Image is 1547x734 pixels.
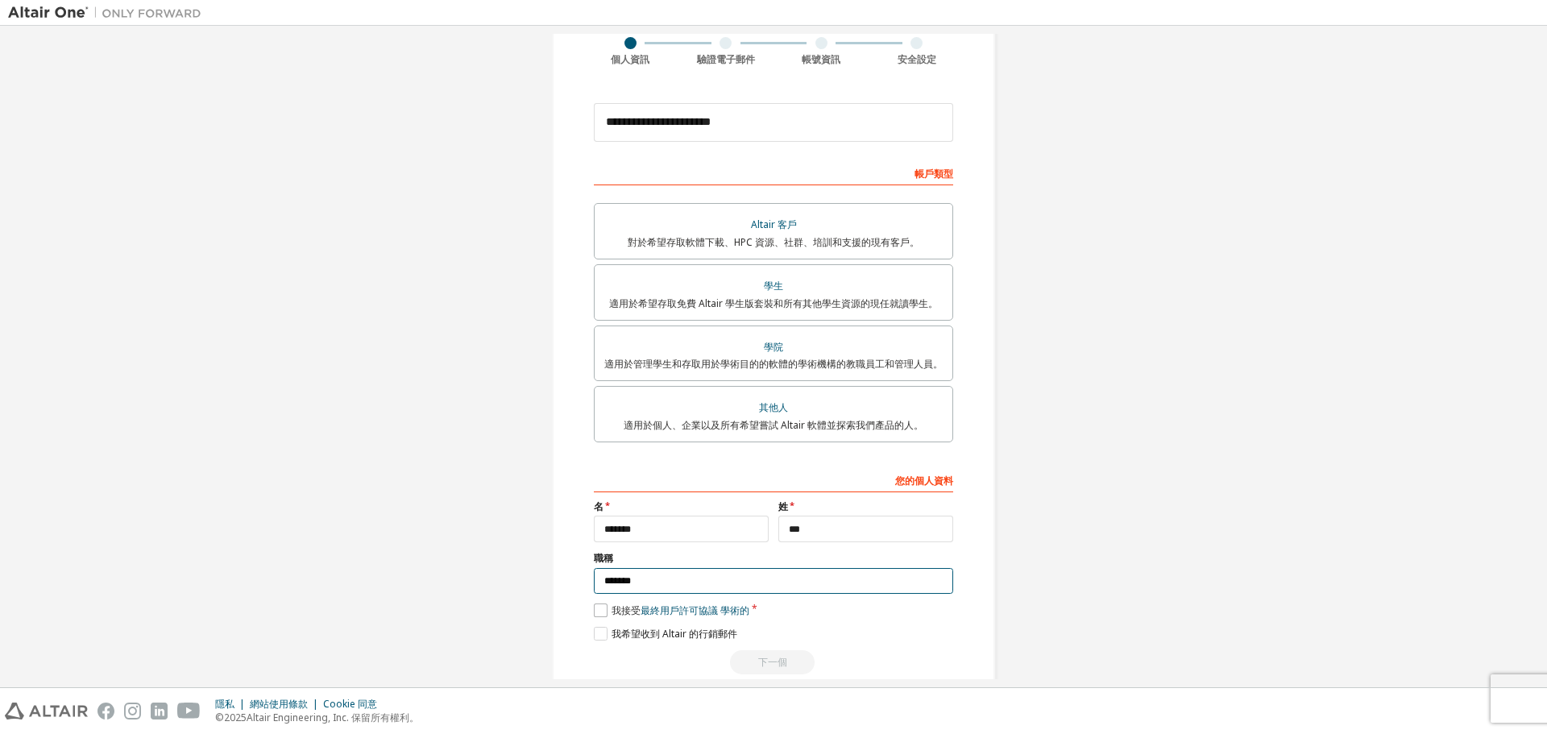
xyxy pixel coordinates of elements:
[611,52,649,66] font: 個人資訊
[97,703,114,719] img: facebook.svg
[594,500,603,513] font: 名
[915,167,953,180] font: 帳戶類型
[177,703,201,719] img: youtube.svg
[778,500,788,513] font: 姓
[802,52,840,66] font: 帳號資訊
[720,603,749,617] font: 學術的
[594,650,953,674] div: Read and acccept EULA to continue
[624,418,923,432] font: 適用於個人、企業以及所有希望嘗試 Altair 軟體並探索我們產品的人。
[628,235,919,249] font: 對於希望存取軟體下載、HPC 資源、社群、培訓和支援的現有客戶。
[323,697,377,711] font: Cookie 同意
[250,697,308,711] font: 網站使用條款
[895,474,953,487] font: 您的個人資料
[609,297,938,310] font: 適用於希望存取免費 Altair 學生版套裝和所有其他學生資源的現任就讀學生。
[594,551,613,565] font: 職稱
[215,697,234,711] font: 隱私
[697,52,755,66] font: 驗證電子郵件
[247,711,419,724] font: Altair Engineering, Inc. 保留所有權利。
[764,340,783,354] font: 學院
[151,703,168,719] img: linkedin.svg
[641,603,718,617] font: 最終用戶許可協議
[759,400,788,414] font: 其他人
[604,357,943,371] font: 適用於管理學生和存取用於學術目的的軟體的學術機構的教職員工和管理人員。
[224,711,247,724] font: 2025
[898,52,936,66] font: 安全設定
[124,703,141,719] img: instagram.svg
[764,279,783,292] font: 學生
[5,703,88,719] img: altair_logo.svg
[215,711,224,724] font: ©
[8,5,209,21] img: 牽牛星一號
[612,603,641,617] font: 我接受
[612,627,737,641] font: 我希望收到 Altair 的行銷郵件
[751,218,797,231] font: Altair 客戶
